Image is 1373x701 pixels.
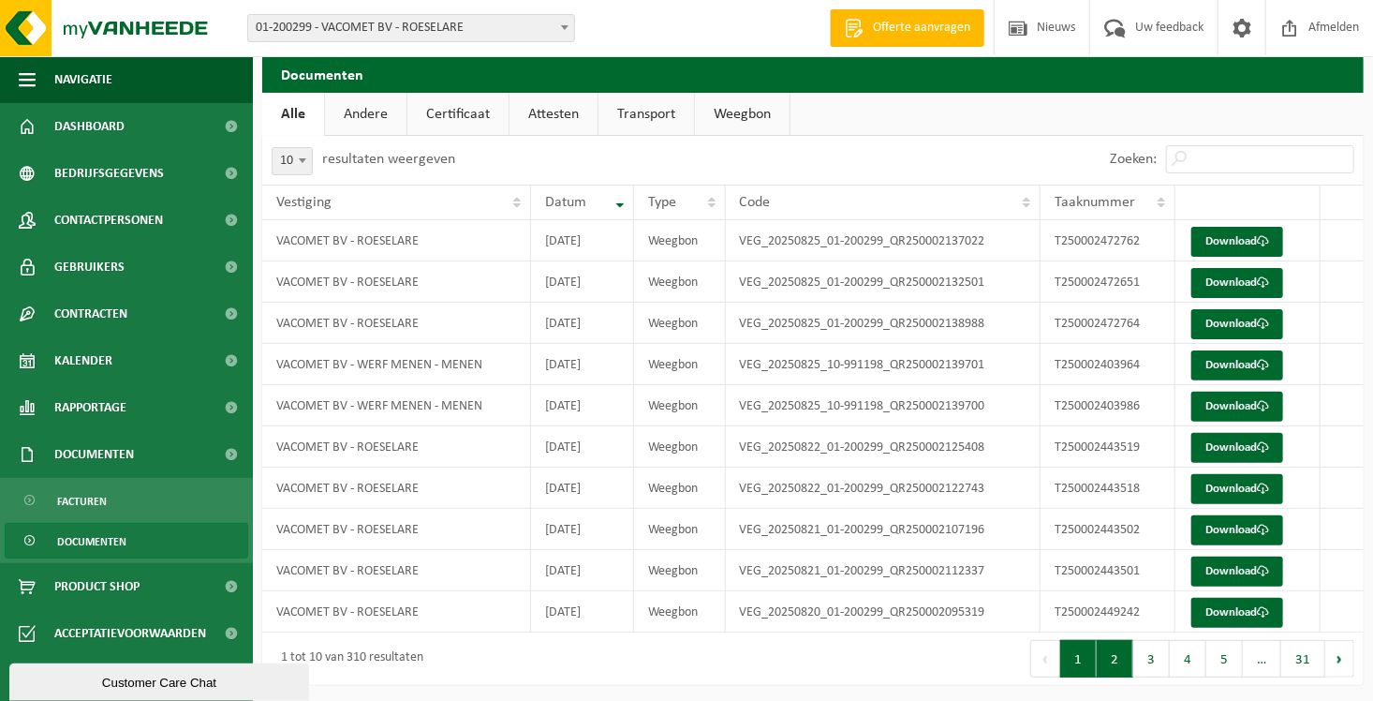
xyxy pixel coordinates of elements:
span: Vestiging [276,195,332,210]
td: Weegbon [634,261,725,303]
a: Download [1191,557,1283,587]
a: Download [1191,309,1283,339]
td: VACOMET BV - ROESELARE [262,468,531,509]
label: resultaten weergeven [322,152,455,167]
a: Offerte aanvragen [830,9,984,47]
td: Weegbon [634,344,725,385]
button: 3 [1133,640,1170,678]
td: Weegbon [634,550,725,591]
a: Download [1191,227,1283,257]
td: VEG_20250821_01-200299_QR250002112337 [726,550,1041,591]
span: Datum [545,195,586,210]
span: Product Shop [54,563,140,610]
span: Contracten [54,291,127,337]
iframe: chat widget [9,660,313,701]
a: Download [1191,515,1283,545]
td: [DATE] [531,303,634,344]
span: Taaknummer [1055,195,1135,210]
td: VACOMET BV - ROESELARE [262,550,531,591]
td: T250002472651 [1041,261,1175,303]
button: 1 [1060,640,1097,678]
td: Weegbon [634,591,725,633]
td: VACOMET BV - ROESELARE [262,261,531,303]
label: Zoeken: [1110,153,1157,168]
a: Download [1191,268,1283,298]
a: Facturen [5,483,248,518]
td: [DATE] [531,468,634,509]
td: VACOMET BV - WERF MENEN - MENEN [262,344,531,385]
a: Alle [262,93,324,136]
td: VACOMET BV - ROESELARE [262,509,531,550]
span: Dashboard [54,103,125,150]
td: T250002403986 [1041,385,1175,426]
td: [DATE] [531,344,634,385]
td: T250002472762 [1041,220,1175,261]
td: VEG_20250825_01-200299_QR250002138988 [726,303,1041,344]
td: VACOMET BV - ROESELARE [262,220,531,261]
span: 01-200299 - VACOMET BV - ROESELARE [248,15,574,41]
td: T250002449242 [1041,591,1175,633]
a: Andere [325,93,406,136]
a: Weegbon [695,93,790,136]
td: [DATE] [531,591,634,633]
a: Certificaat [407,93,509,136]
td: [DATE] [531,509,634,550]
span: Navigatie [54,56,112,103]
td: [DATE] [531,550,634,591]
td: T250002443501 [1041,550,1175,591]
td: VEG_20250825_01-200299_QR250002132501 [726,261,1041,303]
button: 31 [1281,640,1325,678]
span: Type [648,195,676,210]
button: Previous [1030,640,1060,678]
td: VEG_20250822_01-200299_QR250002125408 [726,426,1041,468]
td: Weegbon [634,509,725,550]
td: Weegbon [634,303,725,344]
td: [DATE] [531,426,634,468]
span: Documenten [57,524,126,559]
td: Weegbon [634,426,725,468]
td: VACOMET BV - ROESELARE [262,591,531,633]
td: Weegbon [634,468,725,509]
td: T250002472764 [1041,303,1175,344]
td: VEG_20250825_10-991198_QR250002139701 [726,344,1041,385]
td: VACOMET BV - WERF MENEN - MENEN [262,385,531,426]
span: 01-200299 - VACOMET BV - ROESELARE [247,14,575,42]
span: Offerte aanvragen [868,19,975,37]
td: VEG_20250822_01-200299_QR250002122743 [726,468,1041,509]
td: VEG_20250820_01-200299_QR250002095319 [726,591,1041,633]
span: Kalender [54,337,112,384]
td: Weegbon [634,220,725,261]
a: Download [1191,392,1283,422]
a: Documenten [5,523,248,559]
a: Download [1191,350,1283,380]
span: Contactpersonen [54,197,163,244]
td: [DATE] [531,385,634,426]
td: T250002443519 [1041,426,1175,468]
td: VACOMET BV - ROESELARE [262,303,531,344]
td: T250002443502 [1041,509,1175,550]
td: [DATE] [531,261,634,303]
td: VEG_20250825_10-991198_QR250002139700 [726,385,1041,426]
span: Facturen [57,484,107,519]
button: 2 [1097,640,1133,678]
button: Next [1325,640,1354,678]
td: [DATE] [531,220,634,261]
a: Download [1191,474,1283,504]
a: Transport [598,93,694,136]
a: Download [1191,598,1283,628]
td: T250002403964 [1041,344,1175,385]
div: 1 tot 10 van 310 resultaten [272,642,423,676]
td: Weegbon [634,385,725,426]
button: 4 [1170,640,1206,678]
h2: Documenten [262,55,1364,92]
span: Acceptatievoorwaarden [54,610,206,657]
span: … [1243,640,1281,678]
span: Gebruikers [54,244,125,291]
td: T250002443518 [1041,468,1175,509]
a: Attesten [509,93,598,136]
span: 10 [272,147,313,175]
a: Download [1191,433,1283,463]
span: 10 [273,148,312,174]
td: VEG_20250825_01-200299_QR250002137022 [726,220,1041,261]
